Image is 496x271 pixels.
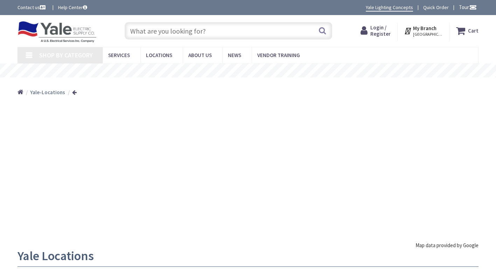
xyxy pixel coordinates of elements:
div: Map data provided by Google [415,242,478,249]
h1: Yale Locations [18,249,478,267]
a: Yale Lighting Concepts [366,4,413,12]
span: Locations [146,52,172,58]
span: News [228,52,241,58]
a: Login / Register [361,25,391,37]
img: Yale Electric Supply Co. [18,21,97,43]
a: Help Center [58,4,87,11]
a: Cart [456,25,478,37]
strong: My Branch [413,25,436,32]
div: My Branch [GEOGRAPHIC_DATA], [GEOGRAPHIC_DATA] [404,25,443,37]
span: Tour [459,4,477,11]
span: About Us [188,52,212,58]
strong: Cart [468,25,478,37]
span: Login / Register [370,24,391,37]
a: Quick Order [423,4,449,11]
a: Contact us [18,4,47,11]
input: What are you looking for? [125,22,332,40]
span: Vendor Training [257,52,300,58]
span: Services [108,52,130,58]
span: Shop By Category [39,51,93,59]
strong: Yale-Locations [30,89,65,96]
span: [GEOGRAPHIC_DATA], [GEOGRAPHIC_DATA] [413,32,443,37]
